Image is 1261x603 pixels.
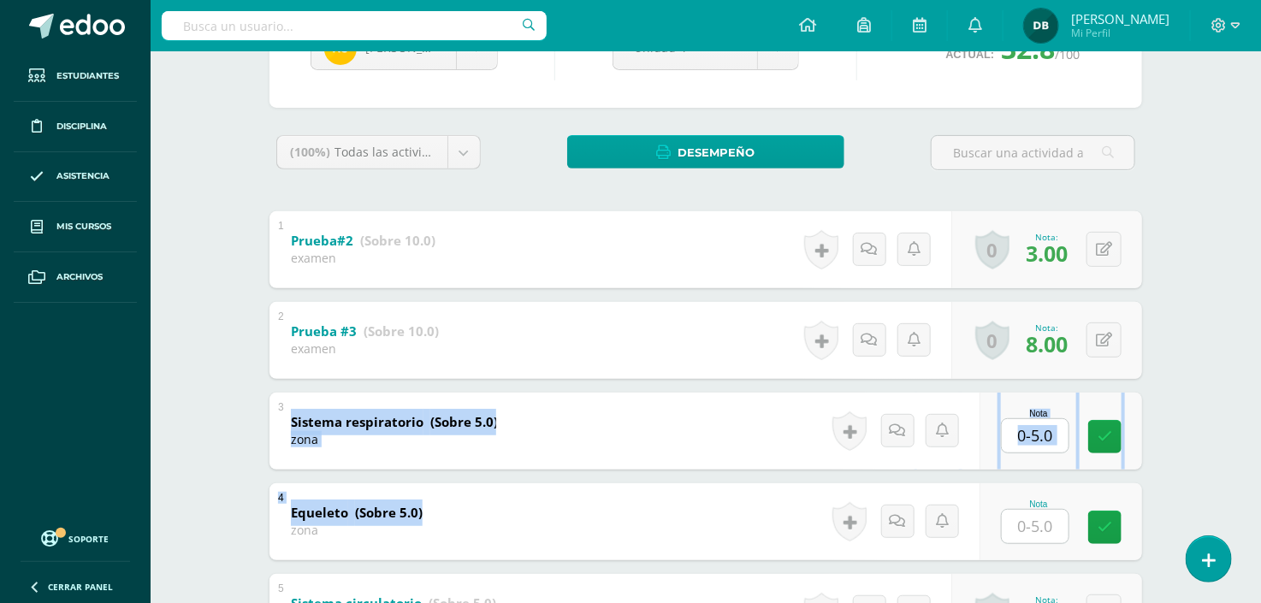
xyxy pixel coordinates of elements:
[14,51,137,102] a: Estudiantes
[1026,329,1068,358] span: 8.00
[360,232,435,249] strong: (Sobre 10.0)
[291,250,435,266] div: examen
[1071,26,1169,40] span: Mi Perfil
[291,228,435,255] a: Prueba#2 (Sobre 10.0)
[567,135,844,168] a: Desempeño
[291,500,423,527] a: Equeleto (Sobre 5.0)
[291,340,439,357] div: examen
[14,152,137,203] a: Asistencia
[69,533,110,545] span: Soporte
[291,322,357,340] b: Prueba #3
[14,102,137,152] a: Disciplina
[1002,510,1069,543] input: 0-5.0
[430,413,498,430] strong: (Sobre 5.0)
[932,136,1134,169] input: Buscar una actividad aquí...
[56,120,107,133] span: Disciplina
[678,137,755,168] span: Desempeño
[14,202,137,252] a: Mis cursos
[1002,419,1069,452] input: 0-5.0
[291,504,348,521] b: Equeleto
[1001,409,1076,418] div: Nota
[334,144,547,160] span: Todas las actividades de esta unidad
[291,409,498,436] a: Sistema respiratorio (Sobre 5.0)
[56,220,111,234] span: Mis cursos
[1001,500,1076,509] div: Nota
[291,318,439,346] a: Prueba #3 (Sobre 10.0)
[975,321,1009,360] a: 0
[1026,322,1068,334] div: Nota:
[162,11,547,40] input: Busca un usuario...
[291,413,423,430] b: Sistema respiratorio
[1055,46,1080,62] span: /100
[291,522,423,538] div: zona
[1071,10,1169,27] span: [PERSON_NAME]
[56,169,110,183] span: Asistencia
[290,144,330,160] span: (100%)
[291,431,496,447] div: zona
[355,504,423,521] strong: (Sobre 5.0)
[1024,9,1058,43] img: 6d5ad99c5053a67dda1ca5e57dc7edce.png
[365,39,461,56] span: [PERSON_NAME]
[975,230,1009,269] a: 0
[14,252,137,303] a: Archivos
[56,270,103,284] span: Archivos
[48,581,113,593] span: Cerrar panel
[291,232,353,249] b: Prueba#2
[21,526,130,549] a: Soporte
[56,69,119,83] span: Estudiantes
[277,136,480,168] a: (100%)Todas las actividades de esta unidad
[1026,239,1068,268] span: 3.00
[1026,231,1068,243] div: Nota:
[364,322,439,340] strong: (Sobre 10.0)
